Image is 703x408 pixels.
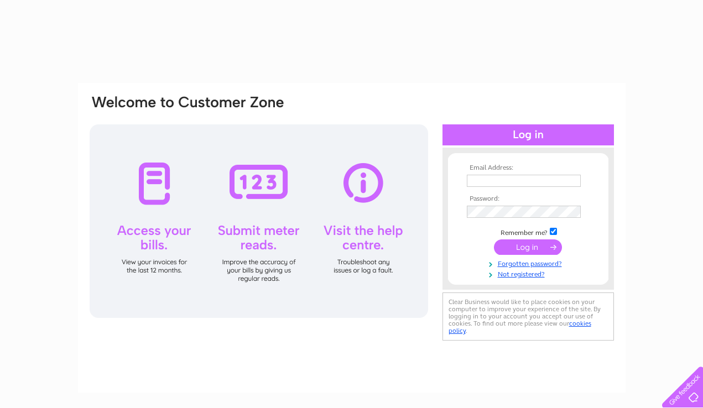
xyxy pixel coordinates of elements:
a: cookies policy [449,320,591,334]
input: Submit [494,239,562,255]
td: Remember me? [464,226,592,237]
th: Password: [464,195,592,203]
th: Email Address: [464,164,592,172]
a: Forgotten password? [467,258,592,268]
a: Not registered? [467,268,592,279]
div: Clear Business would like to place cookies on your computer to improve your experience of the sit... [442,292,614,341]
